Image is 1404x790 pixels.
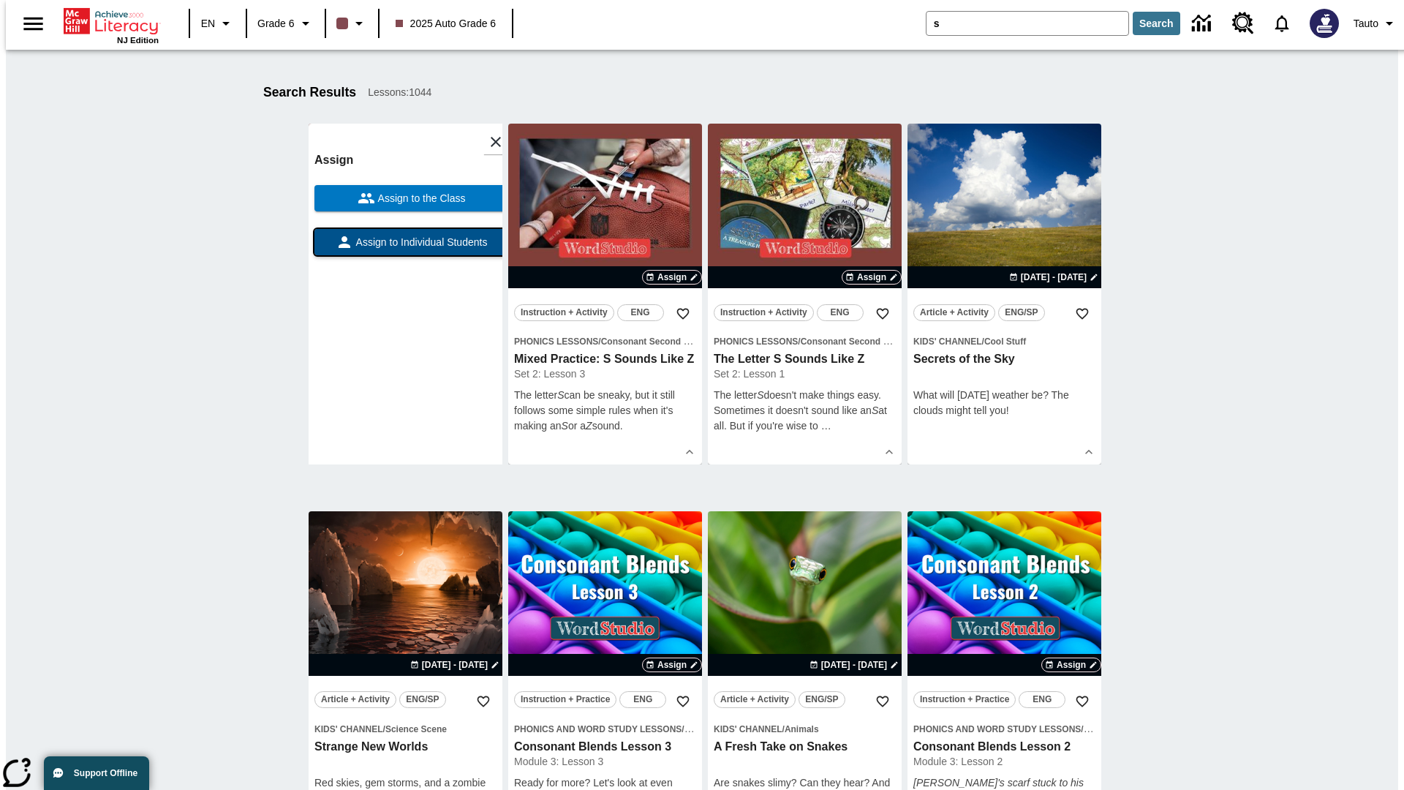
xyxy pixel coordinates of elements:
span: Assign [657,271,687,284]
span: Cool Stuff [984,336,1026,347]
a: Home [64,7,159,36]
button: Add to Favorites [670,688,696,715]
a: Data Center [1183,4,1223,44]
span: Consonant Blends [1084,724,1161,734]
span: Topic: Kids' Channel/Cool Stuff [913,334,1095,349]
a: Notifications [1263,4,1301,42]
span: ENG/SP [805,692,838,707]
div: lesson details [708,124,902,464]
span: ENG [1033,692,1052,707]
div: lesson details [508,124,702,464]
div: lesson details [907,124,1101,464]
button: ENG/SP [799,691,845,708]
span: Assign to the Class [375,191,466,206]
h3: Consonant Blends Lesson 2 [913,740,1095,755]
span: Consonant Blends [684,724,762,734]
span: … [821,420,831,432]
button: ENG/SP [998,304,1045,321]
span: Assign to Individual Students [353,235,488,250]
em: Z [586,420,592,432]
a: Resource Center, Will open in new tab [1223,4,1263,43]
h3: Secrets of the Sky [913,352,1095,367]
span: Consonant Second Sounds [601,336,716,347]
span: Topic: Kids' Channel/Animals [714,721,896,737]
span: Article + Activity [720,692,789,707]
span: Kids' Channel [714,724,782,734]
button: Add to Favorites [1069,301,1095,327]
button: Assign to Individual Students [314,229,508,255]
span: Support Offline [74,768,137,778]
button: Instruction + Practice [514,691,616,708]
button: Add to Favorites [1069,688,1095,715]
span: Instruction + Activity [720,305,807,320]
span: / [798,336,800,347]
span: Science Scene [385,724,447,734]
span: Consonant Second Sounds [801,336,916,347]
span: [DATE] - [DATE] [821,658,887,671]
span: / [1081,723,1093,734]
p: What will [DATE] weather be? The clouds might tell you! [913,388,1095,418]
span: / [682,723,694,734]
span: [DATE] - [DATE] [1021,271,1087,284]
span: ENG [631,305,650,320]
span: ENG/SP [406,692,439,707]
span: Phonics Lessons [514,336,598,347]
em: S [562,420,568,432]
span: Phonics and Word Study Lessons [514,724,682,734]
span: Assign [657,658,687,671]
button: Open side menu [12,2,55,45]
h3: A Fresh Take on Snakes [714,740,896,755]
button: Add to Favorites [670,301,696,327]
span: ENG [633,692,652,707]
span: Phonics and Word Study Lessons [913,724,1081,734]
button: Add to Favorites [470,688,497,715]
div: Home [64,5,159,45]
span: Topic: Phonics Lessons/Consonant Second Sounds [714,334,896,349]
span: Assign [857,271,886,284]
span: / [782,724,785,734]
h3: The Letter S Sounds Like Z [714,352,896,367]
span: / [598,336,600,347]
span: Assign [1057,658,1086,671]
button: Show Details [1078,441,1100,463]
button: Assign Choose Dates [642,270,702,285]
span: Phonics Lessons [714,336,798,347]
button: Select a new avatar [1301,4,1348,42]
span: / [383,724,385,734]
h3: Consonant Blends Lesson 3 [514,740,696,755]
span: Tauto [1354,16,1378,31]
span: Instruction + Practice [920,692,1009,707]
button: Aug 26 - Aug 26 Choose Dates [807,658,902,671]
button: Article + Activity [714,691,796,708]
button: Grade: Grade 6, Select a grade [252,10,320,37]
span: Topic: Phonics and Word Study Lessons/Consonant Blends [913,721,1095,737]
span: Animals [785,724,819,734]
input: search field [926,12,1128,35]
button: Assign Choose Dates [1041,658,1101,672]
button: Aug 22 - Aug 22 Choose Dates [1006,271,1101,284]
button: Language: EN, Select a language [195,10,241,37]
p: The letter doesn't make things easy. Sometimes it doesn't sound like an at all. But if you're wis... [714,388,896,434]
div: lesson details [309,124,502,464]
button: ENG [817,304,864,321]
button: Add to Favorites [869,301,896,327]
button: Show Details [679,441,701,463]
button: ENG [617,304,664,321]
button: Close [483,129,508,154]
span: Kids' Channel [314,724,383,734]
span: NJ Edition [117,36,159,45]
button: Article + Activity [913,304,995,321]
span: Instruction + Activity [521,305,608,320]
em: S [757,389,763,401]
button: Instruction + Practice [913,691,1016,708]
h3: Mixed Practice: S Sounds Like Z [514,352,696,367]
button: Assign Choose Dates [842,270,902,285]
span: 2025 Auto Grade 6 [396,16,497,31]
img: Avatar [1310,9,1339,38]
button: Show Details [878,441,900,463]
button: ENG [619,691,666,708]
button: Aug 24 - Aug 24 Choose Dates [407,658,502,671]
button: Instruction + Activity [514,304,614,321]
button: Search [1133,12,1180,35]
span: Instruction + Practice [521,692,610,707]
